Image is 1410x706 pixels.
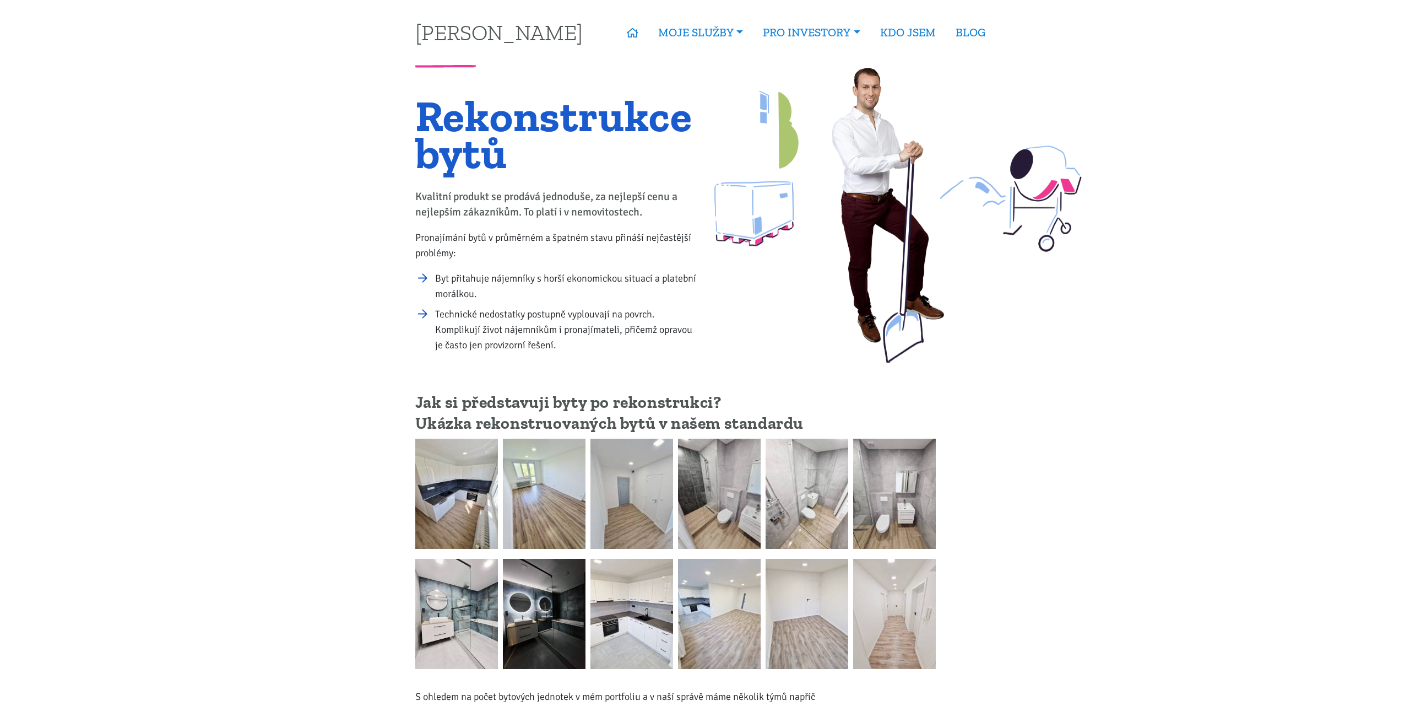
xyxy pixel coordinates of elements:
[853,559,936,669] img: byt-po-rekonstrukci-2-06-small.jpg
[753,20,870,45] a: PRO INVESTORY
[853,439,936,549] img: new-6-small.jpg
[415,439,498,549] img: new-1-small.jpg
[946,20,995,45] a: BLOG
[590,559,673,669] img: byt-po-rekonstrukci-2-03-small.jpg
[435,271,698,301] li: Byt přitahuje nájemníky s horší ekonomickou situací a platební morálkou.
[415,189,698,220] p: Kvalitní produkt se prodává jednoduše, za nejlepší cenu a nejlepším zákazníkům. To platí i v nemo...
[503,439,585,549] img: new-2-small.jpg
[590,439,673,549] img: new-3-small.jpg
[870,20,946,45] a: KDO JSEM
[415,98,698,171] h1: Rekonstrukce bytů
[415,21,583,43] a: [PERSON_NAME]
[415,559,498,669] img: byt-po-rekonstrukci-2-01-small.jpg
[415,392,995,434] h2: Jak si představuji byty po rekonstrukci? Ukázka rekonstruovaných bytů v našem standardu
[503,559,585,669] img: byt-po-rekonstrukci-2-02-small.jpg
[435,306,698,353] li: Technické nedostatky postupně vyplouvají na povrch. Komplikují život nájemníkům i pronajímateli, ...
[415,230,698,261] p: Pronajímání bytů v průměrném a špatném stavu přináší nejčastější problémy:
[766,559,848,669] img: byt-po-rekonstrukci-2-05-small.jpg
[766,439,848,549] img: new-5-small.jpg
[678,559,761,669] img: byt-po-rekonstrukci-2-04-small.jpg
[648,20,753,45] a: MOJE SLUŽBY
[678,439,761,549] img: new-4-small.jpg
